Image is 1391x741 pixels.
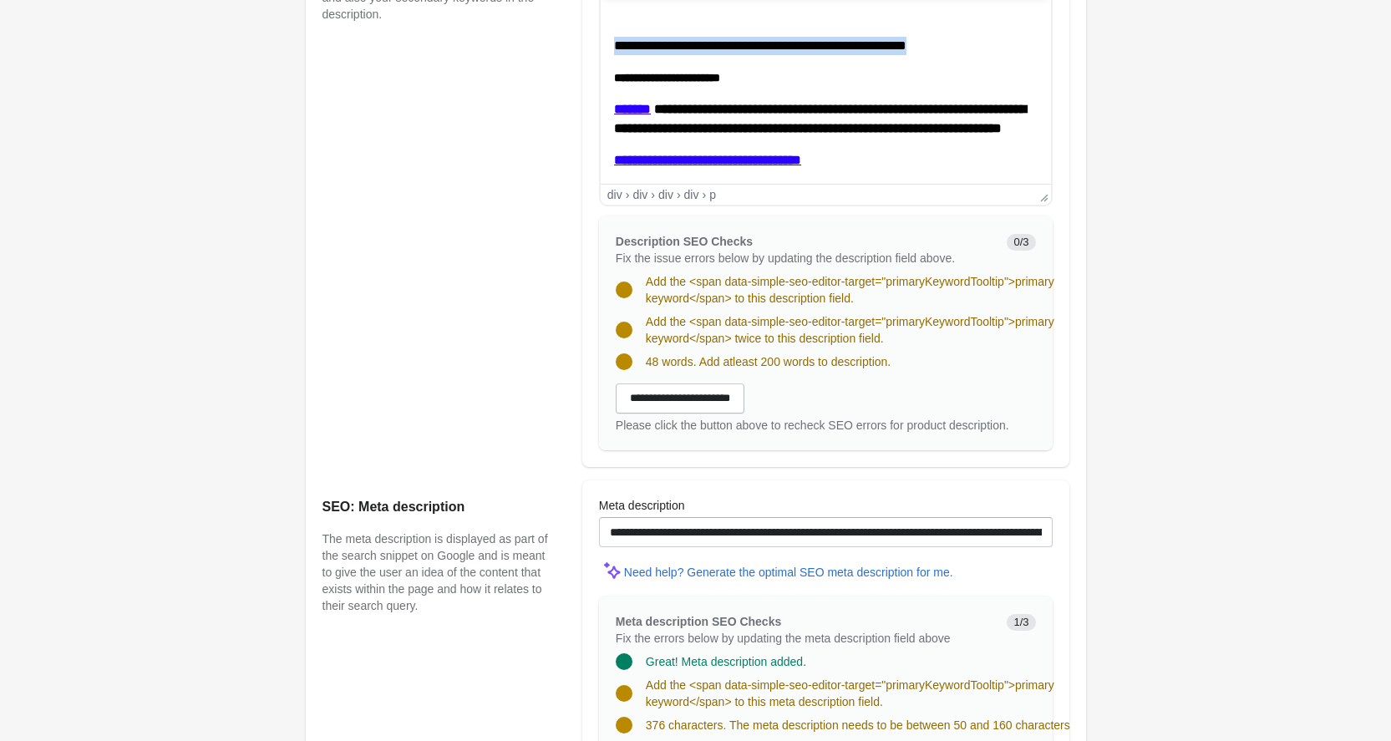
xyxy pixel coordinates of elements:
div: div [684,188,699,201]
span: Meta description SEO Checks [616,615,781,628]
button: Need help? Generate the optimal SEO meta description for me. [617,557,960,587]
div: Need help? Generate the optimal SEO meta description for me. [624,566,953,579]
span: Add the <span data-simple-seo-editor-target="primaryKeywordTooltip">primary keyword</span> to thi... [646,275,1054,305]
label: Meta description [599,497,685,514]
span: 0/3 [1007,234,1035,251]
div: › [677,188,681,201]
div: div [607,188,622,201]
div: › [702,188,706,201]
span: Add the <span data-simple-seo-editor-target="primaryKeywordTooltip">primary keyword</span> to thi... [646,678,1054,708]
span: 1/3 [1007,614,1035,631]
span: Add the <span data-simple-seo-editor-target="primaryKeywordTooltip">primary keyword</span> twice ... [646,315,1054,345]
img: MagicMinor-0c7ff6cd6e0e39933513fd390ee66b6c2ef63129d1617a7e6fa9320d2ce6cec8.svg [599,557,624,582]
div: div [658,188,673,201]
div: › [651,188,655,201]
div: › [626,188,630,201]
h2: SEO: Meta description [322,497,549,517]
span: 48 words. Add atleast 200 words to description. [646,355,891,368]
span: 376 characters. The meta description needs to be between 50 and 160 characters [646,718,1070,732]
div: div [632,188,647,201]
span: Great! Meta description added. [646,655,806,668]
p: Fix the errors below by updating the meta description field above [616,630,994,647]
span: Description SEO Checks [616,235,753,248]
p: Fix the issue errors below by updating the description field above. [616,250,994,266]
div: p [709,188,716,201]
div: Press the Up and Down arrow keys to resize the editor. [1033,185,1051,205]
p: The meta description is displayed as part of the search snippet on Google and is meant to give th... [322,530,549,614]
div: Please click the button above to recheck SEO errors for product description. [616,417,1036,434]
